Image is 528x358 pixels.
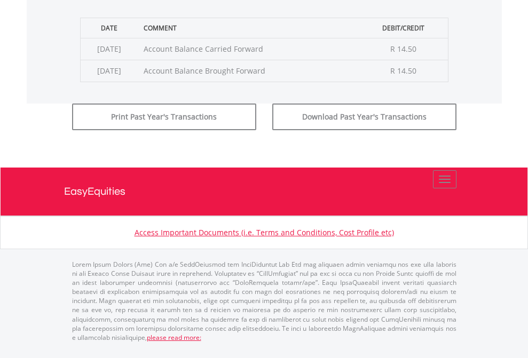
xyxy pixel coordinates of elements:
button: Print Past Year's Transactions [72,104,256,130]
th: Date [80,18,138,38]
a: Access Important Documents (i.e. Terms and Conditions, Cost Profile etc) [135,227,394,237]
p: Lorem Ipsum Dolors (Ame) Con a/e SeddOeiusmod tem InciDiduntut Lab Etd mag aliquaen admin veniamq... [72,260,456,342]
td: [DATE] [80,38,138,60]
span: R 14.50 [390,66,416,76]
th: Debit/Credit [359,18,448,38]
a: please read more: [147,333,201,342]
button: Download Past Year's Transactions [272,104,456,130]
td: Account Balance Brought Forward [138,60,359,82]
th: Comment [138,18,359,38]
td: Account Balance Carried Forward [138,38,359,60]
span: R 14.50 [390,44,416,54]
a: EasyEquities [64,168,464,216]
td: [DATE] [80,60,138,82]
